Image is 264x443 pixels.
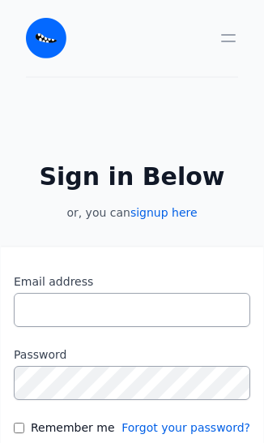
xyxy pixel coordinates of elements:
label: Remember me [31,419,115,436]
a: Forgot your password? [121,421,250,434]
img: Email Monster [26,18,66,58]
a: signup here [130,206,198,219]
label: Email address [14,273,250,290]
label: Password [14,346,250,363]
